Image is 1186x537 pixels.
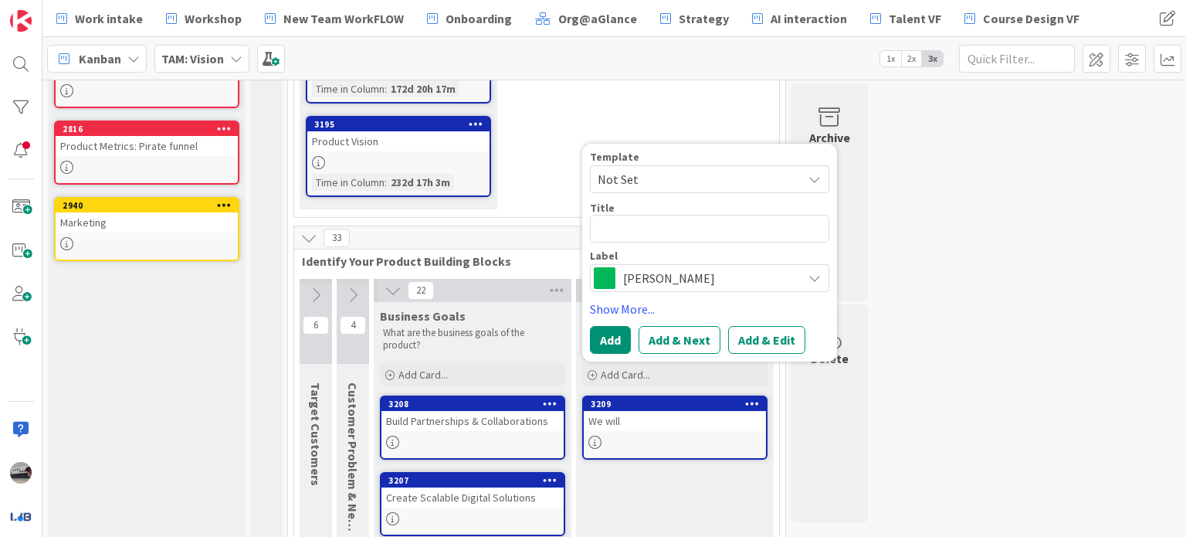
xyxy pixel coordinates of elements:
[56,199,238,212] div: 2940
[771,9,847,28] span: AI interaction
[728,326,805,354] button: Add & Edit
[526,5,646,32] a: Org@aGlance
[56,122,238,136] div: 2816
[10,505,32,527] img: avatar
[381,397,564,431] div: 3208Build Partnerships & Collaborations
[388,399,564,410] div: 3208
[161,51,224,66] b: TAM: Vision
[185,9,242,28] span: Workshop
[307,117,490,131] div: 3195
[63,200,238,211] div: 2940
[381,474,564,508] div: 3207Create Scalable Digital Solutions
[959,45,1075,73] input: Quick Filter...
[388,475,564,486] div: 3207
[590,201,615,215] label: Title
[307,117,490,151] div: 3195Product Vision
[10,10,32,32] img: Visit kanbanzone.com
[63,124,238,134] div: 2816
[79,49,121,68] span: Kanban
[651,5,738,32] a: Strategy
[809,128,850,147] div: Archive
[75,9,143,28] span: Work intake
[584,411,766,431] div: We will
[157,5,251,32] a: Workshop
[56,122,238,156] div: 2816Product Metrics: Pirate funnel
[56,136,238,156] div: Product Metrics: Pirate funnel
[385,174,387,191] span: :
[387,174,454,191] div: 232d 17h 3m
[983,9,1079,28] span: Course Design VF
[880,51,901,66] span: 1x
[922,51,943,66] span: 3x
[679,9,729,28] span: Strategy
[623,267,795,289] span: [PERSON_NAME]
[312,80,385,97] div: Time in Column
[743,5,856,32] a: AI interaction
[591,399,766,410] div: 3209
[955,5,1089,32] a: Course Design VF
[380,308,466,324] span: Business Goals
[590,326,631,354] button: Add
[861,5,950,32] a: Talent VF
[584,397,766,431] div: 3209We will
[381,488,564,508] div: Create Scalable Digital Solutions
[47,5,152,32] a: Work intake
[558,9,637,28] span: Org@aGlance
[889,9,941,28] span: Talent VF
[381,411,564,431] div: Build Partnerships & Collaborations
[590,250,618,261] span: Label
[312,174,385,191] div: Time in Column
[446,9,512,28] span: Onboarding
[584,397,766,411] div: 3209
[308,382,324,486] span: Target Customers
[314,119,490,130] div: 3195
[398,368,448,382] span: Add Card...
[383,327,562,352] p: What are the business goals of the product?
[307,131,490,151] div: Product Vision
[381,397,564,411] div: 3208
[590,300,829,318] a: Show More...
[387,80,459,97] div: 172d 20h 17m
[56,212,238,233] div: Marketing
[639,326,720,354] button: Add & Next
[303,316,329,335] span: 6
[340,316,366,335] span: 4
[256,5,413,32] a: New Team WorkFLOW
[56,199,238,233] div: 2940Marketing
[901,51,922,66] span: 2x
[408,281,434,300] span: 22
[385,80,387,97] span: :
[283,9,404,28] span: New Team WorkFLOW
[598,169,791,189] span: Not Set
[601,368,650,382] span: Add Card...
[590,151,639,162] span: Template
[324,229,350,247] span: 33
[302,253,760,269] span: Identify Your Product Building Blocks
[418,5,521,32] a: Onboarding
[10,462,32,484] img: jB
[381,474,564,488] div: 3207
